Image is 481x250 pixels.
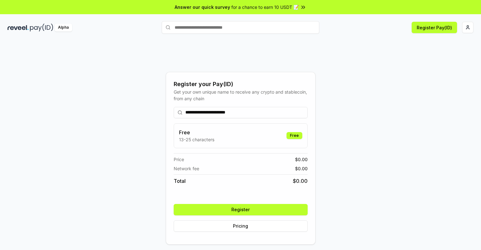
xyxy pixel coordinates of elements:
[55,24,72,32] div: Alpha
[174,165,199,172] span: Network fee
[412,22,457,33] button: Register Pay(ID)
[174,156,184,163] span: Price
[174,89,308,102] div: Get your own unique name to receive any crypto and stablecoin, from any chain
[179,136,214,143] p: 13-25 characters
[287,132,302,139] div: Free
[295,165,308,172] span: $ 0.00
[295,156,308,163] span: $ 0.00
[231,4,299,10] span: for a chance to earn 10 USDT 📝
[174,177,186,185] span: Total
[293,177,308,185] span: $ 0.00
[174,80,308,89] div: Register your Pay(ID)
[175,4,230,10] span: Answer our quick survey
[179,129,214,136] h3: Free
[30,24,53,32] img: pay_id
[174,204,308,215] button: Register
[174,220,308,232] button: Pricing
[8,24,29,32] img: reveel_dark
